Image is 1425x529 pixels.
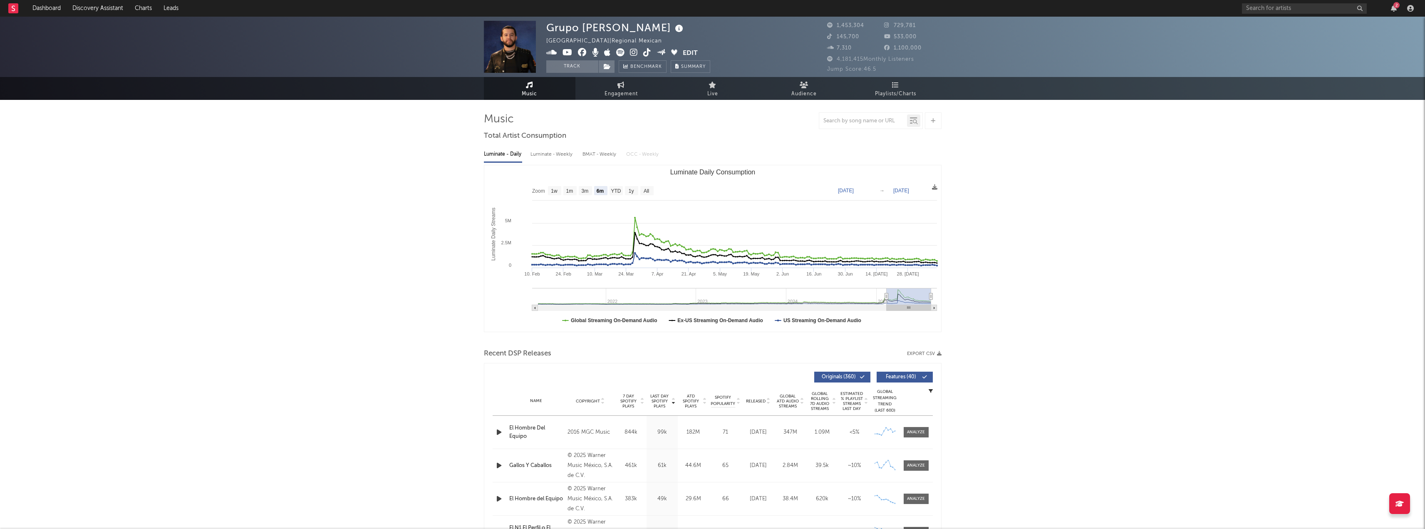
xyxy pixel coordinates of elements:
div: Luminate - Weekly [530,147,574,161]
a: Gallos Y Caballos [509,462,564,470]
span: Benchmark [630,62,662,72]
span: Global ATD Audio Streams [776,394,799,409]
div: 2.84M [776,462,804,470]
span: 1,100,000 [884,45,922,51]
div: Name [509,398,564,404]
text: Ex-US Streaming On-Demand Audio [677,318,763,323]
div: 29.6M [680,495,707,503]
span: Summary [681,65,706,69]
text: 6m [596,188,603,194]
button: Features(40) [877,372,933,382]
div: 44.6M [680,462,707,470]
a: Engagement [575,77,667,100]
input: Search by song name or URL [819,118,907,124]
div: <5% [840,428,868,437]
div: 99k [649,428,676,437]
span: 145,700 [827,34,859,40]
span: ATD Spotify Plays [680,394,702,409]
div: [GEOGRAPHIC_DATA] | Regional Mexican [546,36,672,46]
a: Music [484,77,575,100]
span: Last Day Spotify Plays [649,394,671,409]
text: 0 [508,263,511,268]
span: Music [522,89,537,99]
text: 30. Jun [838,271,853,276]
text: Zoom [532,188,545,194]
span: Originals ( 360 ) [820,375,858,380]
div: Luminate - Daily [484,147,522,161]
text: 5M [505,218,511,223]
div: 71 [711,428,740,437]
span: Global Rolling 7D Audio Streams [808,391,831,411]
div: Grupo [PERSON_NAME] [546,21,685,35]
span: Live [707,89,718,99]
a: El Hombre Del Equipo [509,424,564,440]
button: Track [546,60,598,73]
div: 461k [617,462,644,470]
text: Global Streaming On-Demand Audio [571,318,657,323]
span: 7 Day Spotify Plays [617,394,639,409]
div: 383k [617,495,644,503]
div: 182M [680,428,707,437]
div: 620k [808,495,836,503]
text: US Streaming On-Demand Audio [783,318,861,323]
div: © 2025 Warner Music México, S.A. de C.V. [568,484,613,514]
button: Export CSV [907,351,942,356]
span: Total Artist Consumption [484,131,566,141]
div: [DATE] [744,428,772,437]
text: [DATE] [893,188,909,194]
div: El Hombre del Equipo [509,495,564,503]
text: 21. Apr [681,271,696,276]
span: Audience [791,89,817,99]
text: 14. [DATE] [865,271,887,276]
text: Luminate Daily Consumption [670,169,755,176]
div: [DATE] [744,495,772,503]
div: ~ 10 % [840,495,868,503]
text: 7. Apr [651,271,663,276]
span: 1,453,304 [827,23,864,28]
text: YTD [611,188,621,194]
text: 2. Jun [776,271,789,276]
div: ~ 10 % [840,462,868,470]
div: 2016 MGC Music [568,427,613,437]
span: Playlists/Charts [875,89,916,99]
text: → [880,188,885,194]
span: Jump Score: 46.5 [827,67,876,72]
button: Summary [671,60,710,73]
span: Recent DSP Releases [484,349,551,359]
text: 2.5M [501,240,511,245]
div: Global Streaming Trend (Last 60D) [872,389,897,414]
button: Originals(360) [814,372,870,382]
span: Released [746,399,766,404]
text: 1m [566,188,573,194]
div: 844k [617,428,644,437]
text: [DATE] [838,188,854,194]
div: 66 [711,495,740,503]
text: 16. Jun [806,271,821,276]
span: Copyright [576,399,600,404]
span: Features ( 40 ) [882,375,920,380]
div: BMAT - Weekly [582,147,618,161]
text: 10. Mar [587,271,602,276]
button: 2 [1391,5,1397,12]
text: 10. Feb [524,271,540,276]
text: All [643,188,649,194]
a: Audience [758,77,850,100]
svg: Luminate Daily Consumption [484,165,941,332]
div: 65 [711,462,740,470]
a: Benchmark [619,60,667,73]
div: [DATE] [744,462,772,470]
input: Search for artists [1242,3,1367,14]
span: 7,310 [827,45,852,51]
div: 347M [776,428,804,437]
span: 4,181,415 Monthly Listeners [827,57,914,62]
span: Engagement [605,89,638,99]
div: 39.5k [808,462,836,470]
text: Luminate Daily Streams [491,208,496,261]
div: 38.4M [776,495,804,503]
div: © 2025 Warner Music México, S.A. de C.V. [568,451,613,481]
text: 1y [628,188,634,194]
text: 28. [DATE] [897,271,919,276]
text: 5. May [713,271,727,276]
